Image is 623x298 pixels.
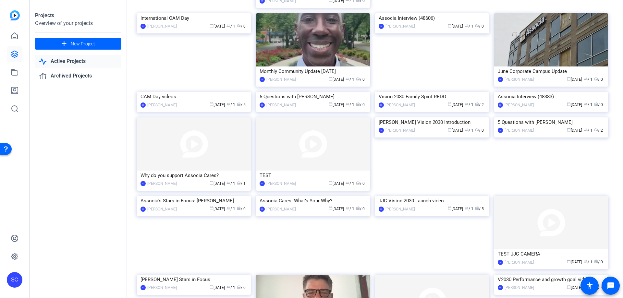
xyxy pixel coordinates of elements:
[356,77,365,82] span: / 0
[379,196,485,206] div: JJC Vision 2030 Launch video
[226,24,235,29] span: / 1
[465,128,469,132] span: group
[10,10,20,20] img: blue-gradient.svg
[35,55,121,68] a: Active Projects
[379,13,485,23] div: Associa Interview (48606)
[237,102,241,106] span: radio
[346,206,349,210] span: group
[567,259,571,263] span: calendar_today
[7,272,22,288] div: SC
[147,180,177,187] div: [PERSON_NAME]
[210,181,214,185] span: calendar_today
[237,102,246,107] span: / 5
[567,285,582,290] span: [DATE]
[448,102,463,107] span: [DATE]
[346,77,354,82] span: / 1
[329,181,344,186] span: [DATE]
[329,77,344,82] span: [DATE]
[567,77,571,81] span: calendar_today
[584,102,592,107] span: / 1
[210,207,225,211] span: [DATE]
[140,171,247,180] div: Why do you support Associa Cares?
[237,24,241,28] span: radio
[448,128,463,133] span: [DATE]
[594,260,603,264] span: / 0
[210,285,225,290] span: [DATE]
[379,24,384,29] div: SC
[237,207,246,211] span: / 0
[385,206,415,212] div: [PERSON_NAME]
[140,92,247,101] div: CAM Day videos
[567,102,582,107] span: [DATE]
[448,102,452,106] span: calendar_today
[237,285,241,289] span: radio
[226,181,235,186] span: / 1
[266,102,296,108] div: [PERSON_NAME]
[35,38,121,50] button: New Project
[140,196,247,206] div: Associa's Stars in Focus: [PERSON_NAME]
[379,128,384,133] div: SC
[356,102,360,106] span: radio
[448,128,452,132] span: calendar_today
[567,260,582,264] span: [DATE]
[385,23,415,30] div: [PERSON_NAME]
[140,285,146,290] div: SC
[260,92,366,101] div: 5 Questions with [PERSON_NAME]
[60,40,68,48] mat-icon: add
[379,102,384,108] div: SC
[35,69,121,83] a: Archived Projects
[210,24,214,28] span: calendar_today
[35,12,121,19] div: Projects
[584,260,592,264] span: / 1
[329,207,344,211] span: [DATE]
[465,128,473,133] span: / 1
[210,206,214,210] span: calendar_today
[594,102,598,106] span: radio
[465,24,473,29] span: / 1
[147,23,177,30] div: [PERSON_NAME]
[594,128,603,133] span: / 2
[567,102,571,106] span: calendar_today
[237,285,246,290] span: / 0
[448,207,463,211] span: [DATE]
[237,181,246,186] span: / 1
[140,207,146,212] div: SC
[567,77,582,82] span: [DATE]
[140,181,146,186] div: SC
[498,249,605,259] div: TEST JJC CAMERA
[505,76,534,83] div: [PERSON_NAME]
[594,77,603,82] span: / 0
[465,102,469,106] span: group
[260,196,366,206] div: Associa Cares: What’s Your Why?
[385,127,415,134] div: [PERSON_NAME]
[226,181,230,185] span: group
[498,102,503,108] div: SC
[356,181,360,185] span: radio
[71,41,95,47] span: New Project
[567,285,571,289] span: calendar_today
[210,285,214,289] span: calendar_today
[498,77,503,82] div: SC
[260,171,366,180] div: TEST
[226,102,235,107] span: / 1
[226,207,235,211] span: / 1
[584,259,588,263] span: group
[356,207,365,211] span: / 0
[356,206,360,210] span: radio
[475,102,479,106] span: radio
[140,24,146,29] div: SC
[594,259,598,263] span: radio
[140,275,247,284] div: [PERSON_NAME] Stars in Focus
[448,24,452,28] span: calendar_today
[356,181,365,186] span: / 0
[567,128,582,133] span: [DATE]
[346,102,354,107] span: / 1
[505,102,534,108] div: [PERSON_NAME]
[210,102,225,107] span: [DATE]
[498,128,503,133] div: SC
[346,181,354,186] span: / 1
[260,181,265,186] div: SC
[346,77,349,81] span: group
[465,206,469,210] span: group
[266,206,296,212] div: [PERSON_NAME]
